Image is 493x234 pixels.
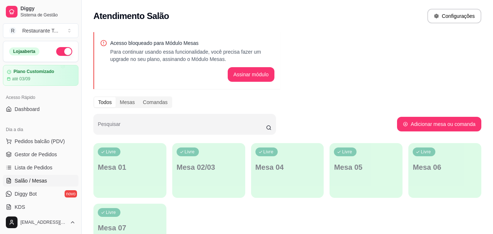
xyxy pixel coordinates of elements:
[228,67,275,82] button: Assinar módulo
[20,12,76,18] span: Sistema de Gestão
[56,47,72,56] button: Alterar Status
[3,162,78,173] a: Lista de Pedidos
[3,92,78,103] div: Acesso Rápido
[110,39,274,47] p: Acesso bloqueado para Módulo Mesas
[3,201,78,213] a: KDS
[20,5,76,12] span: Diggy
[15,138,65,145] span: Pedidos balcão (PDV)
[15,190,37,197] span: Diggy Bot
[14,69,54,74] article: Plano Customizado
[3,175,78,187] a: Salão / Mesas
[22,27,58,34] div: Restaurante T ...
[93,143,166,198] button: LivreMesa 01
[3,188,78,200] a: Diggy Botnovo
[3,214,78,231] button: [EMAIL_ADDRESS][DOMAIN_NAME]
[185,149,195,155] p: Livre
[116,97,139,107] div: Mesas
[3,103,78,115] a: Dashboard
[427,9,481,23] button: Configurações
[15,106,40,113] span: Dashboard
[408,143,481,198] button: LivreMesa 06
[263,149,274,155] p: Livre
[15,177,47,184] span: Salão / Mesas
[3,65,78,86] a: Plano Customizadoaté 03/09
[3,23,78,38] button: Select a team
[98,223,162,233] p: Mesa 07
[421,149,431,155] p: Livre
[342,149,352,155] p: Livre
[413,162,477,172] p: Mesa 06
[106,210,116,215] p: Livre
[251,143,324,198] button: LivreMesa 04
[106,149,116,155] p: Livre
[3,135,78,147] button: Pedidos balcão (PDV)
[20,219,67,225] span: [EMAIL_ADDRESS][DOMAIN_NAME]
[98,123,266,131] input: Pesquisar
[15,203,25,211] span: KDS
[139,97,172,107] div: Comandas
[93,10,169,22] h2: Atendimento Salão
[3,3,78,20] a: DiggySistema de Gestão
[15,164,53,171] span: Lista de Pedidos
[3,124,78,135] div: Dia a dia
[330,143,403,198] button: LivreMesa 05
[15,151,57,158] span: Gestor de Pedidos
[9,27,16,34] span: R
[334,162,398,172] p: Mesa 05
[110,48,274,63] p: Para continuar usando essa funcionalidade, você precisa fazer um upgrade no seu plano, assinando ...
[3,149,78,160] a: Gestor de Pedidos
[94,97,116,107] div: Todos
[255,162,320,172] p: Mesa 04
[397,117,481,131] button: Adicionar mesa ou comanda
[98,162,162,172] p: Mesa 01
[177,162,241,172] p: Mesa 02/03
[9,47,39,55] div: Loja aberta
[172,143,245,198] button: LivreMesa 02/03
[12,76,30,82] article: até 03/09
